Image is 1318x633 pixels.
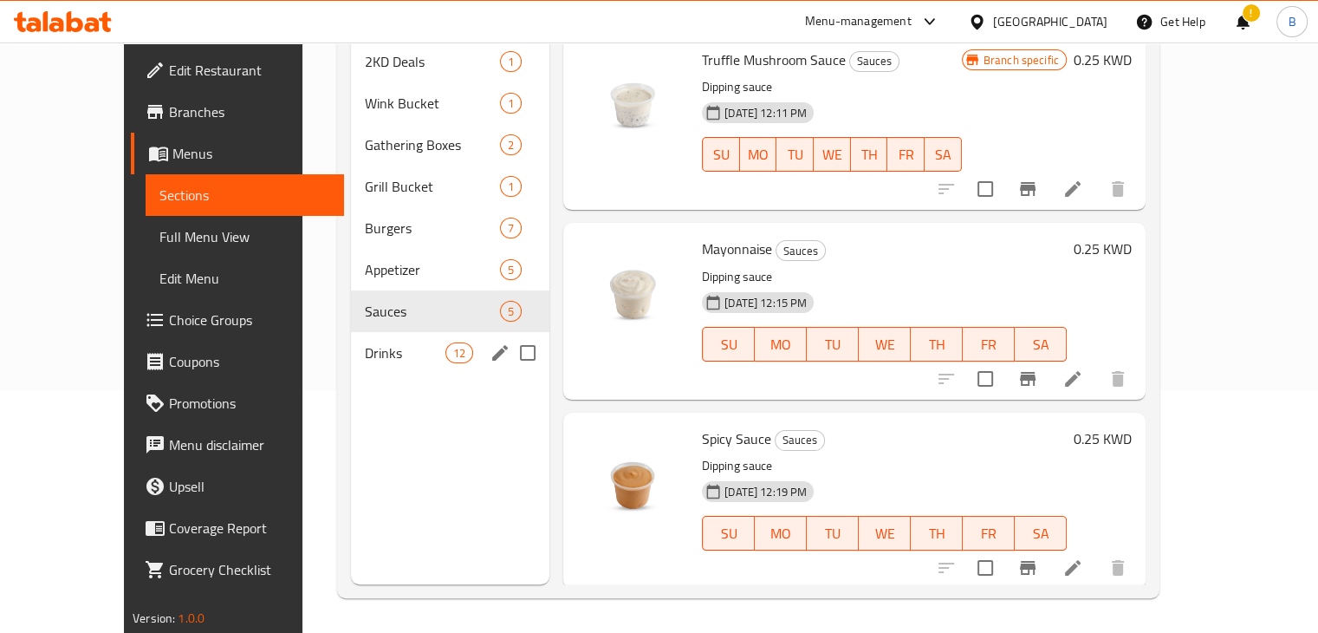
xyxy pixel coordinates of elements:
span: SU [710,332,748,357]
img: Mayonnaise [577,237,688,348]
span: 2 [501,137,521,153]
span: MO [762,332,800,357]
span: Wink Bucket [365,93,500,114]
span: Coverage Report [169,518,330,538]
span: Sauces [776,241,825,261]
span: Sauces [365,301,500,322]
div: Grill Bucket1 [351,166,549,207]
span: SA [932,142,955,167]
span: TH [918,521,956,546]
span: FR [970,332,1008,357]
button: delete [1097,358,1139,400]
span: SU [710,521,748,546]
span: Menus [172,143,330,164]
div: Menu-management [805,11,912,32]
span: Grocery Checklist [169,559,330,580]
div: Burgers7 [351,207,549,249]
button: SA [1015,516,1067,551]
nav: Menu sections [351,34,549,381]
button: MO [740,137,777,172]
span: MO [747,142,770,167]
span: Grill Bucket [365,176,500,197]
div: Appetizer [365,259,500,280]
button: TU [807,327,859,362]
span: Edit Restaurant [169,60,330,81]
button: TH [911,327,963,362]
div: Sauces [849,51,899,72]
button: edit [487,340,513,366]
button: Branch-specific-item [1007,547,1049,589]
span: WE [866,332,904,357]
div: Sauces [775,430,825,451]
span: MO [762,521,800,546]
span: WE [866,521,904,546]
span: Mayonnaise [702,236,772,262]
span: Branch specific [977,52,1066,69]
span: Spicy Sauce [702,426,771,452]
button: WE [814,137,851,172]
div: items [500,259,522,280]
button: TU [807,516,859,551]
div: Gathering Boxes2 [351,124,549,166]
a: Coupons [131,341,344,382]
button: TH [851,137,888,172]
a: Edit menu item [1062,369,1083,389]
span: 1 [501,179,521,195]
h6: 0.25 KWD [1074,237,1132,261]
span: Coupons [169,351,330,372]
button: Branch-specific-item [1007,358,1049,400]
span: 1.0.0 [178,607,205,630]
span: Full Menu View [159,226,330,247]
span: TU [783,142,807,167]
p: Dipping sauce [702,455,1067,477]
span: Promotions [169,393,330,414]
span: FR [970,521,1008,546]
span: SU [710,142,733,167]
span: Sauces [850,51,899,71]
div: items [500,176,522,197]
div: [GEOGRAPHIC_DATA] [993,12,1107,31]
span: Version: [133,607,175,630]
img: Truffle Mushroom Sauce [577,48,688,159]
span: TH [858,142,881,167]
span: Select to update [967,171,1003,207]
span: Select to update [967,361,1003,397]
div: Sauces [776,240,826,261]
span: 7 [501,220,521,237]
span: Gathering Boxes [365,134,500,155]
div: 2KD Deals1 [351,41,549,82]
span: Upsell [169,476,330,497]
span: Sauces [776,430,824,450]
span: 5 [501,262,521,278]
span: Select to update [967,550,1003,586]
p: Dipping sauce [702,266,1067,288]
a: Coverage Report [131,507,344,549]
span: 1 [501,54,521,70]
h6: 0.25 KWD [1074,48,1132,72]
a: Sections [146,174,344,216]
div: Drinks12edit [351,332,549,374]
div: Drinks [365,343,445,363]
a: Menu disclaimer [131,424,344,466]
div: Appetizer5 [351,249,549,290]
a: Menus [131,133,344,174]
button: delete [1097,547,1139,589]
a: Grocery Checklist [131,549,344,591]
button: FR [887,137,925,172]
a: Edit menu item [1062,558,1083,578]
button: TH [911,516,963,551]
span: SA [1022,521,1060,546]
span: [DATE] 12:15 PM [717,295,814,311]
a: Edit Menu [146,258,344,299]
button: WE [859,516,911,551]
div: Burgers [365,218,500,238]
button: SA [1015,327,1067,362]
a: Edit Restaurant [131,49,344,91]
a: Upsell [131,466,344,507]
span: Sections [159,185,330,206]
span: 2KD Deals [365,51,500,72]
